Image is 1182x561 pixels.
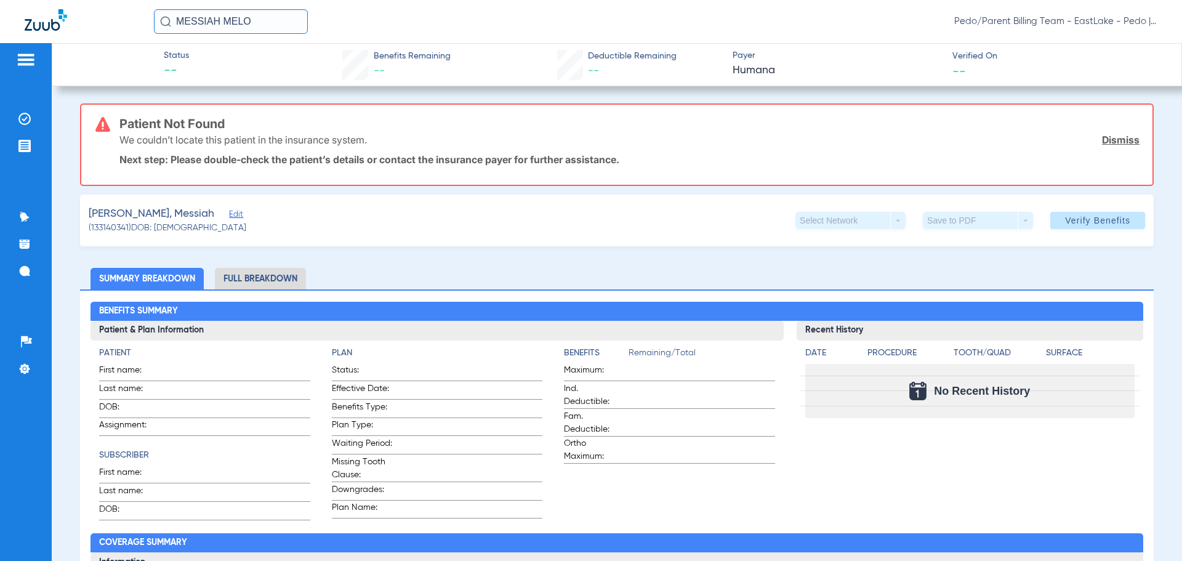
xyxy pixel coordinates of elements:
li: Summary Breakdown [90,268,204,289]
span: -- [374,65,385,76]
span: Benefits Remaining [374,50,451,63]
app-breakdown-title: Surface [1046,347,1134,364]
img: Zuub Logo [25,9,67,31]
img: hamburger-icon [16,52,36,67]
span: Plan Name: [332,501,392,518]
p: We couldn’t locate this patient in the insurance system. [119,134,367,146]
img: Calendar [909,382,927,400]
span: Ind. Deductible: [564,382,624,408]
span: Status: [332,364,392,381]
span: [PERSON_NAME], Messiah [89,206,214,222]
span: -- [588,65,599,76]
span: Last name: [99,382,159,399]
span: First name: [99,364,159,381]
h2: Coverage Summary [90,533,1143,553]
span: (133140341) DOB: [DEMOGRAPHIC_DATA] [89,222,246,235]
p: Next step: Please double-check the patient’s details or contact the insurance payer for further a... [119,153,1140,166]
a: Dismiss [1102,134,1140,146]
h4: Plan [332,347,542,360]
span: Remaining/Total [629,347,774,364]
h3: Recent History [797,321,1143,341]
h4: Date [805,347,857,360]
span: Edit [229,210,240,222]
span: Assignment: [99,419,159,435]
span: -- [164,63,189,80]
span: Last name: [99,485,159,501]
h4: Surface [1046,347,1134,360]
span: Humana [733,63,942,78]
app-breakdown-title: Tooth/Quad [954,347,1042,364]
span: Waiting Period: [332,437,392,454]
span: Pedo/Parent Billing Team - EastLake - Pedo | The Super Dentists [954,15,1157,28]
span: Missing Tooth Clause: [332,456,392,482]
img: error-icon [95,117,110,132]
span: Plan Type: [332,419,392,435]
h4: Subscriber [99,449,310,462]
button: Verify Benefits [1050,212,1145,229]
span: First name: [99,466,159,483]
span: Verified On [952,50,1162,63]
span: Maximum: [564,364,624,381]
span: Downgrades: [332,483,392,500]
span: Ortho Maximum: [564,437,624,463]
h2: Benefits Summary [90,302,1143,321]
h3: Patient & Plan Information [90,321,783,341]
h4: Procedure [867,347,949,360]
span: Payer [733,49,942,62]
h3: Patient Not Found [119,118,1140,130]
app-breakdown-title: Benefits [564,347,629,364]
span: Verify Benefits [1065,216,1130,225]
span: -- [952,64,966,77]
iframe: Chat Widget [1120,502,1182,561]
span: Fam. Deductible: [564,410,624,436]
app-breakdown-title: Procedure [867,347,949,364]
img: Search Icon [160,16,171,27]
span: Deductible Remaining [588,50,677,63]
app-breakdown-title: Date [805,347,857,364]
span: Benefits Type: [332,401,392,418]
span: Effective Date: [332,382,392,399]
span: No Recent History [934,385,1030,397]
input: Search for patients [154,9,308,34]
li: Full Breakdown [215,268,306,289]
h4: Benefits [564,347,629,360]
span: DOB: [99,401,159,418]
h4: Tooth/Quad [954,347,1042,360]
span: DOB: [99,503,159,520]
h4: Patient [99,347,310,360]
span: Status [164,49,189,62]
